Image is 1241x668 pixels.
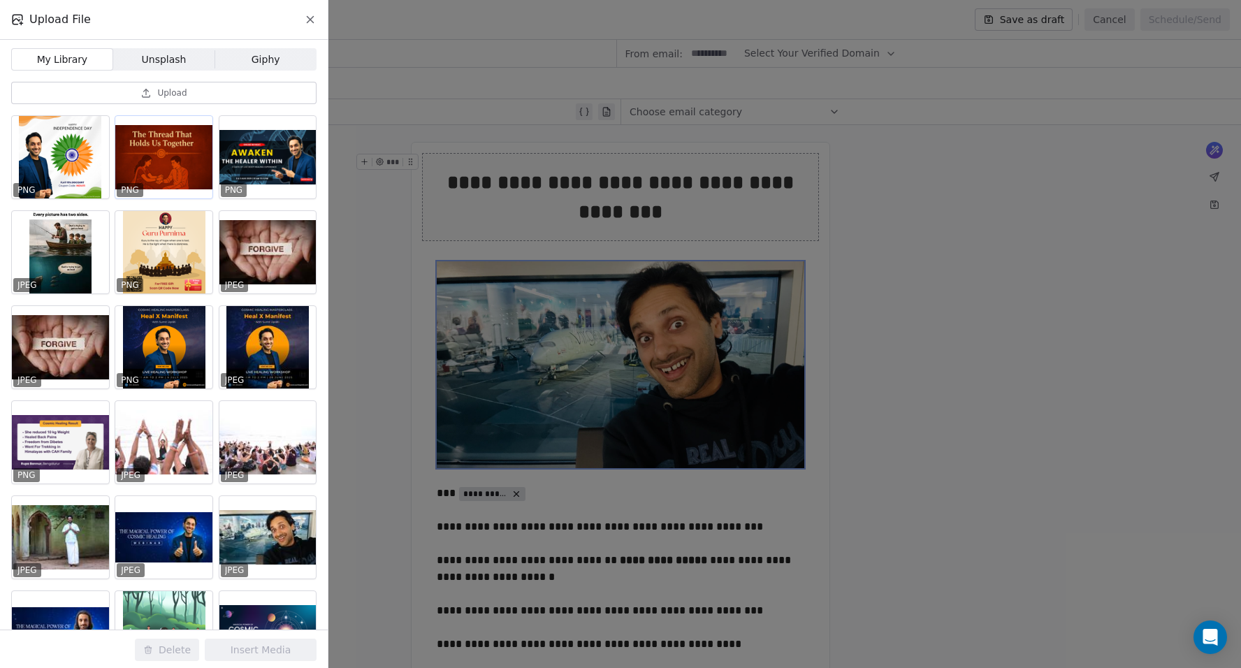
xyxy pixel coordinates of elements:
p: PNG [121,184,139,196]
p: JPEG [17,375,37,386]
p: PNG [121,375,139,386]
p: PNG [121,279,139,291]
p: JPEG [225,279,245,291]
p: JPEG [17,565,37,576]
p: JPEG [17,279,37,291]
button: Delete [135,639,199,661]
span: Giphy [252,52,280,67]
span: Upload File [29,11,91,28]
p: JPEG [121,565,140,576]
button: Upload [11,82,317,104]
p: JPEG [121,470,140,481]
p: PNG [225,184,243,196]
p: PNG [17,470,36,481]
p: JPEG [225,565,245,576]
p: PNG [17,184,36,196]
span: Unsplash [142,52,187,67]
p: JPEG [225,470,245,481]
p: JPEG [225,375,245,386]
div: Open Intercom Messenger [1193,620,1227,654]
button: Insert Media [205,639,317,661]
span: Upload [157,87,187,99]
